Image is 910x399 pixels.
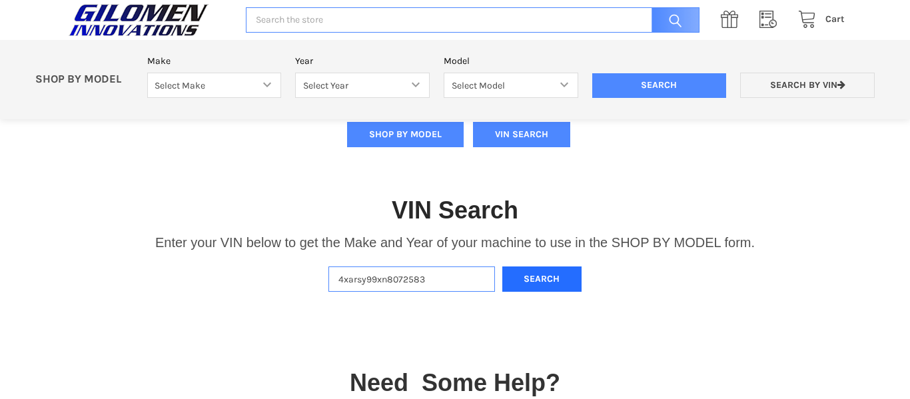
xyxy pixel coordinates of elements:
button: VIN SEARCH [473,122,570,147]
button: Search [502,266,582,292]
a: GILOMEN INNOVATIONS [65,3,232,37]
label: Make [147,54,282,68]
img: GILOMEN INNOVATIONS [65,3,212,37]
a: Cart [791,11,845,28]
h1: VIN Search [392,195,518,225]
input: Search the store [246,7,699,33]
label: Model [444,54,578,68]
input: Search [645,7,699,33]
label: Year [295,54,430,68]
button: SHOP BY MODEL [347,122,464,147]
input: Enter VIN of your machine [328,266,495,292]
a: Search by VIN [740,73,875,99]
p: Enter your VIN below to get the Make and Year of your machine to use in the SHOP BY MODEL form. [155,232,755,252]
input: Search [592,73,727,99]
span: Cart [825,13,845,25]
p: SHOP BY MODEL [29,73,141,87]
